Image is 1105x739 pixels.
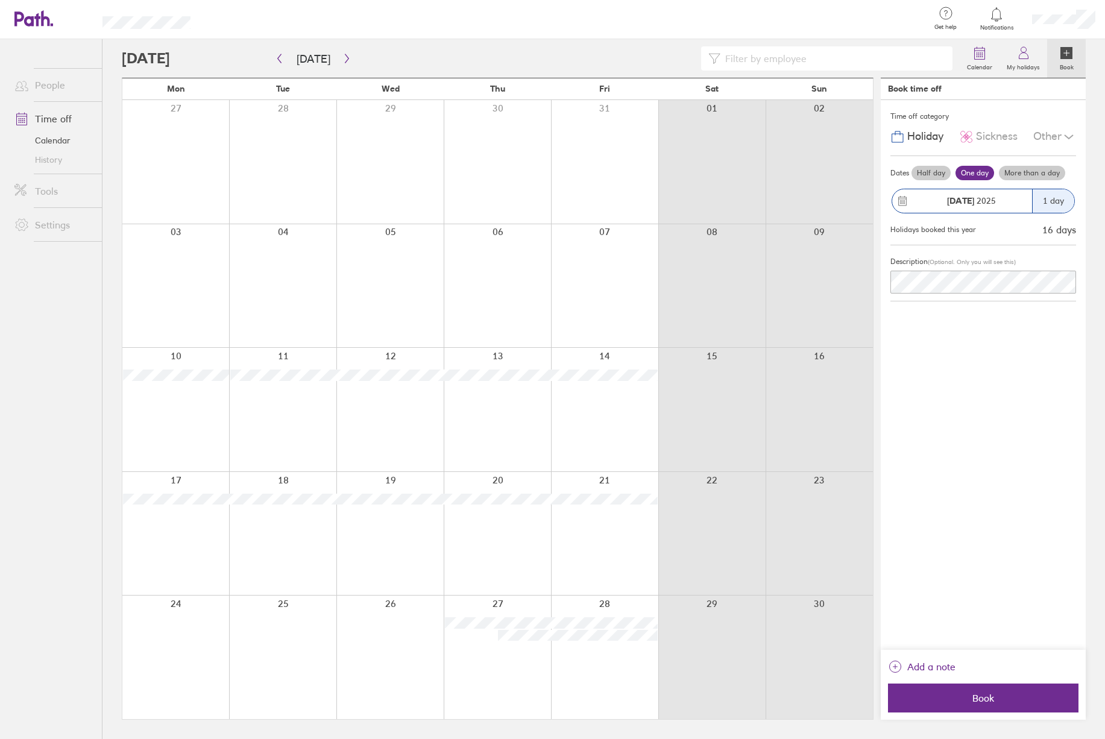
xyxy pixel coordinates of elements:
input: Filter by employee [720,47,945,70]
button: [DATE] 20251 day [890,183,1076,219]
span: (Optional. Only you will see this) [928,258,1016,266]
span: Sickness [976,130,1018,143]
div: Holidays booked this year [890,225,976,234]
span: Description [890,257,928,266]
strong: [DATE] [947,195,974,206]
div: Time off category [890,107,1076,125]
a: Notifications [977,6,1016,31]
span: 2025 [947,196,996,206]
button: [DATE] [287,49,340,69]
span: Sun [811,84,827,93]
label: More than a day [999,166,1065,180]
div: Other [1033,125,1076,148]
button: Add a note [888,657,955,676]
a: History [5,150,102,169]
a: My holidays [1000,39,1047,78]
span: Add a note [907,657,955,676]
span: Book [896,693,1070,703]
label: Half day [911,166,951,180]
div: Book time off [888,84,942,93]
a: Calendar [960,39,1000,78]
a: Book [1047,39,1086,78]
span: Fri [599,84,610,93]
span: Wed [382,84,400,93]
label: Calendar [960,60,1000,71]
span: Notifications [977,24,1016,31]
a: Tools [5,179,102,203]
label: One day [955,166,994,180]
span: Sat [705,84,719,93]
a: Time off [5,107,102,131]
span: Holiday [907,130,943,143]
a: People [5,73,102,97]
a: Calendar [5,131,102,150]
span: Get help [926,24,965,31]
a: Settings [5,213,102,237]
span: Tue [276,84,290,93]
button: Book [888,684,1078,712]
label: My holidays [1000,60,1047,71]
span: Thu [490,84,505,93]
div: 16 days [1042,224,1076,235]
span: Mon [167,84,185,93]
div: 1 day [1032,189,1074,213]
label: Book [1053,60,1081,71]
span: Dates [890,169,909,177]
